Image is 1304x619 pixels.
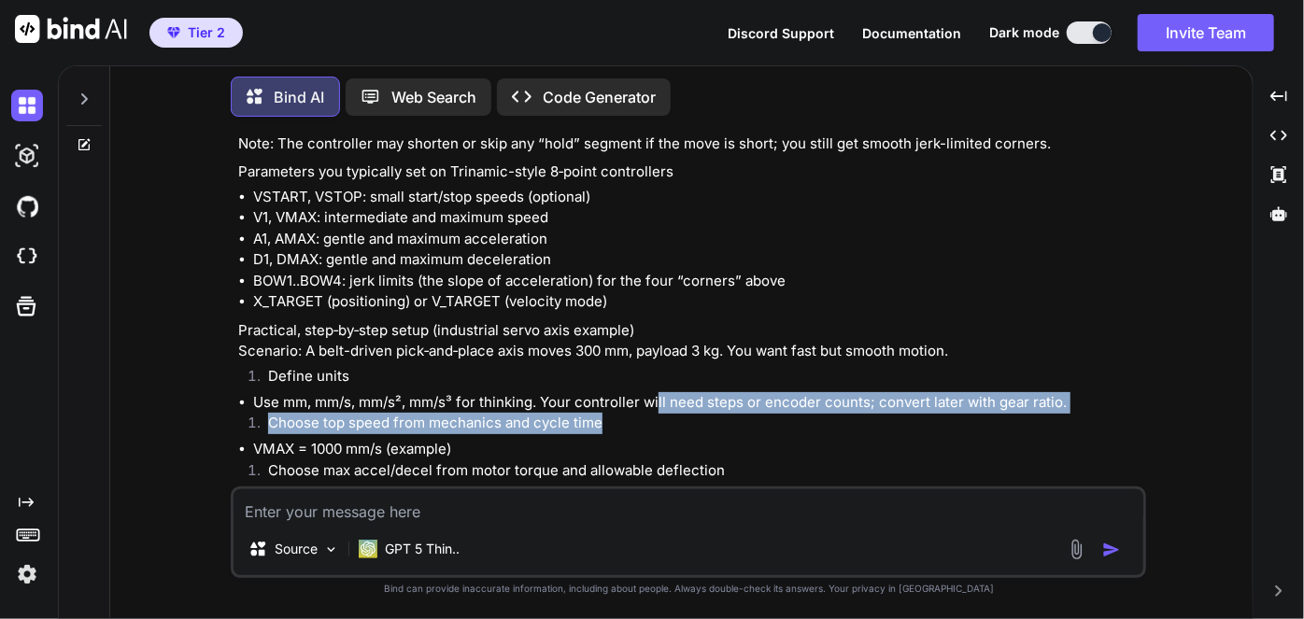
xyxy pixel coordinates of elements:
[253,460,1142,486] li: Choose max accel/decel from motor torque and allowable deflection
[238,162,1142,183] p: Parameters you typically set on Trinamic-style 8‑point controllers
[11,140,43,172] img: darkAi-studio
[728,25,834,41] span: Discord Support
[238,134,1142,155] p: Note: The controller may shorten or skip any “hold” segment if the move is short; you still get s...
[253,413,1142,439] li: Choose top speed from mechanics and cycle time
[253,207,1142,229] li: V1, VMAX: intermediate and maximum speed
[728,23,834,43] button: Discord Support
[149,18,243,48] button: premiumTier 2
[359,540,377,558] img: GPT 5 Thinking Medium
[1102,541,1121,559] img: icon
[11,241,43,273] img: cloudideIcon
[274,86,324,108] p: Bind AI
[989,23,1059,42] span: Dark mode
[862,23,961,43] button: Documentation
[391,86,476,108] p: Web Search
[238,320,1142,362] p: Practical, step‑by‑step setup (industrial servo axis example) Scenario: A belt-driven pick‑and‑pl...
[11,558,43,590] img: settings
[167,27,180,38] img: premium
[253,249,1142,271] li: D1, DMAX: gentle and maximum deceleration
[253,187,1142,208] li: VSTART, VSTOP: small start/stop speeds (optional)
[323,542,339,557] img: Pick Models
[253,291,1142,313] li: X_TARGET (positioning) or V_TARGET (velocity mode)
[1066,539,1087,560] img: attachment
[11,90,43,121] img: darkChat
[1138,14,1274,51] button: Invite Team
[253,392,1142,414] li: Use mm, mm/s, mm/s², mm/s³ for thinking. Your controller will need steps or encoder counts; conve...
[543,86,656,108] p: Code Generator
[15,15,127,43] img: Bind AI
[231,582,1146,596] p: Bind can provide inaccurate information, including about people. Always double-check its answers....
[188,23,225,42] span: Tier 2
[11,190,43,222] img: githubDark
[253,229,1142,250] li: A1, AMAX: gentle and maximum acceleration
[253,271,1142,292] li: BOW1..BOW4: jerk limits (the slope of acceleration) for the four “corners” above
[862,25,961,41] span: Documentation
[275,540,318,558] p: Source
[253,439,1142,460] li: VMAX = 1000 mm/s (example)
[253,366,1142,392] li: Define units
[385,540,460,558] p: GPT 5 Thin..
